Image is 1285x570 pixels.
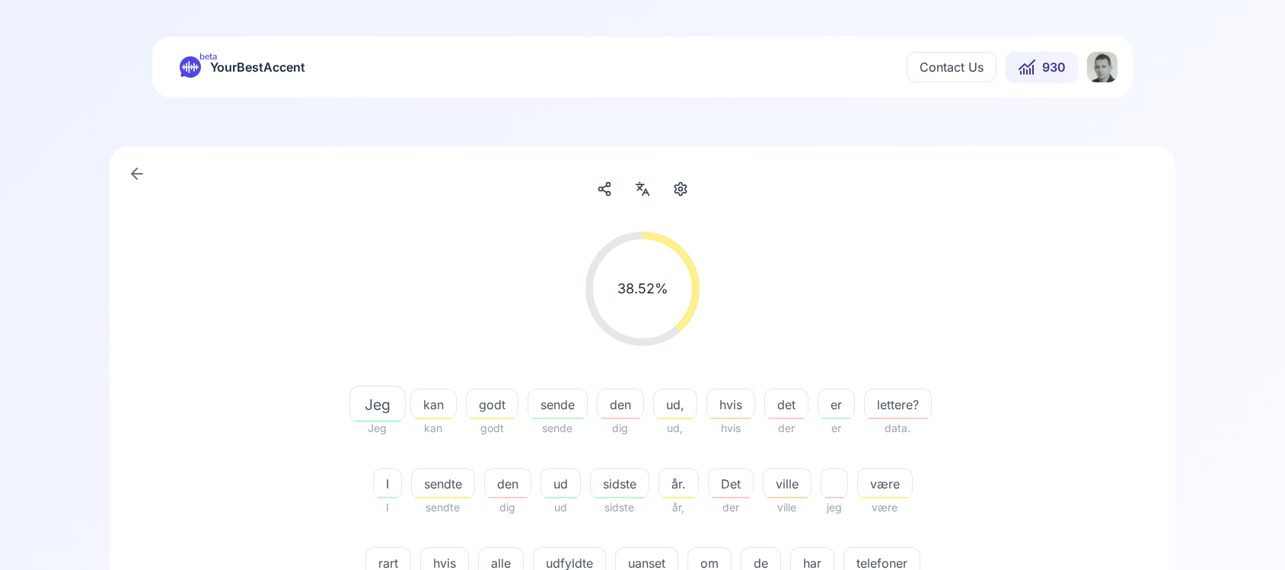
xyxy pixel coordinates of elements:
[528,389,588,419] button: sende
[590,498,649,517] span: sidste
[411,468,475,498] button: sendte
[763,468,811,498] button: ville
[528,395,587,414] span: sende
[706,419,755,437] span: hvis
[659,475,698,493] span: år.
[540,468,581,498] button: ud
[350,393,405,415] span: Jeg
[764,419,808,437] span: der
[857,468,913,498] button: være
[210,56,305,78] span: YourBestAccent
[354,389,401,419] button: Jeg
[467,395,518,414] span: godt
[541,475,580,493] span: ud
[199,50,217,62] span: beta
[528,419,588,437] span: sende
[1087,52,1118,82] img: IS
[857,498,913,517] span: være
[706,389,755,419] button: hvis
[818,395,854,414] span: er
[374,475,401,493] span: I
[412,475,474,493] span: sendte
[858,475,912,493] span: være
[485,475,531,493] span: den
[598,395,643,414] span: den
[821,498,848,517] span: jeg
[765,395,808,414] span: det
[484,468,531,498] button: den
[466,419,518,437] span: godt
[1006,52,1078,82] button: 930
[708,468,754,498] button: Det
[764,475,811,493] span: ville
[907,52,996,82] button: Contact Us
[373,498,402,517] span: I
[658,468,699,498] button: år.
[708,498,754,517] span: der
[653,389,697,419] button: ud,
[410,389,457,419] button: kan
[410,419,457,437] span: kan
[540,498,581,517] span: ud
[484,498,531,517] span: dig
[707,395,754,414] span: hvis
[597,419,644,437] span: dig
[1042,58,1066,76] span: 930
[654,395,697,414] span: ud,
[658,498,699,517] span: år,
[354,419,401,437] span: Jeg
[590,468,649,498] button: sidste
[167,56,317,78] a: betaYourBestAccent
[709,475,753,493] span: Det
[818,419,855,437] span: er
[411,395,456,414] span: kan
[864,389,932,419] button: lettere?
[763,498,811,517] span: ville
[617,278,668,299] span: 38.52 %
[591,475,649,493] span: sidste
[653,419,697,437] span: ud,
[373,468,402,498] button: I
[411,498,475,517] span: sendte
[818,389,855,419] button: er
[466,389,518,419] button: godt
[864,419,932,437] span: data.
[764,389,808,419] button: det
[865,395,931,414] span: lettere?
[597,389,644,419] button: den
